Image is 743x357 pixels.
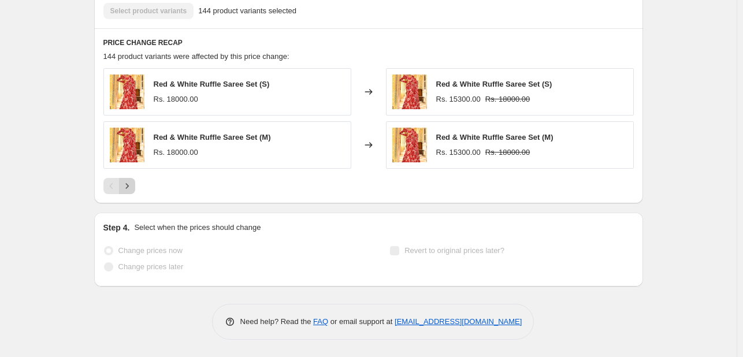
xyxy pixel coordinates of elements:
[198,5,296,17] span: 144 product variants selected
[436,95,481,103] span: Rs. 15300.00
[154,80,270,88] span: Red & White Ruffle Saree Set (S)
[404,246,504,255] span: Revert to original prices later?
[395,317,522,326] a: [EMAIL_ADDRESS][DOMAIN_NAME]
[392,128,427,162] img: 5_80x.jpg
[118,246,183,255] span: Change prices now
[103,38,634,47] h6: PRICE CHANGE RECAP
[313,317,328,326] a: FAQ
[134,222,261,233] p: Select when the prices should change
[436,148,481,157] span: Rs. 15300.00
[485,148,530,157] span: Rs. 18000.00
[436,133,553,142] span: Red & White Ruffle Saree Set (M)
[485,95,530,103] span: Rs. 18000.00
[103,222,130,233] h2: Step 4.
[392,75,427,109] img: 5_80x.jpg
[103,52,289,61] span: 144 product variants were affected by this price change:
[119,178,135,194] button: Next
[110,128,144,162] img: 5_80x.jpg
[154,148,198,157] span: Rs. 18000.00
[154,133,271,142] span: Red & White Ruffle Saree Set (M)
[328,317,395,326] span: or email support at
[103,178,135,194] nav: Pagination
[154,95,198,103] span: Rs. 18000.00
[118,262,184,271] span: Change prices later
[436,80,552,88] span: Red & White Ruffle Saree Set (S)
[110,75,144,109] img: 5_80x.jpg
[240,317,314,326] span: Need help? Read the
